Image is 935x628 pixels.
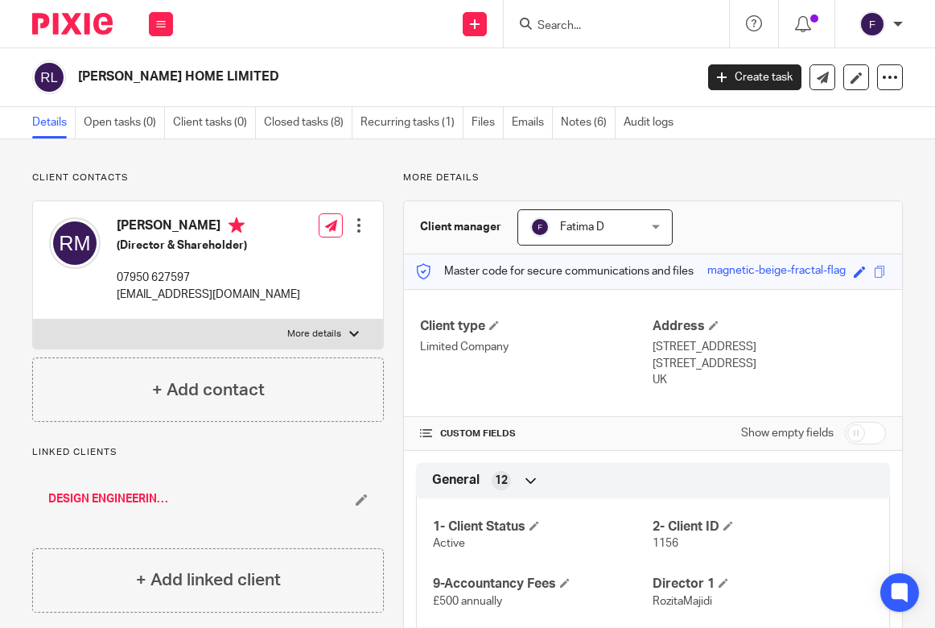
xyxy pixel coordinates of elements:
p: More details [403,171,903,184]
a: Create task [708,64,801,90]
img: svg%3E [32,60,66,94]
img: svg%3E [49,217,101,269]
h4: 9-Accountancy Fees [433,576,653,593]
h5: (Director & Shareholder) [117,238,300,254]
h4: + Add linked client [136,568,281,593]
span: General [432,472,480,489]
p: Client contacts [32,171,384,184]
h4: [PERSON_NAME] [117,217,300,238]
p: Master code for secure communications and files [416,263,694,279]
label: Show empty fields [741,425,834,441]
i: Primary [229,217,245,233]
span: RozitaMajidi [653,596,712,607]
input: Search [536,19,681,34]
p: UK [653,372,886,388]
a: Open tasks (0) [84,107,165,138]
span: 1156 [653,538,678,549]
h4: Address [653,318,886,335]
span: £500 annually [433,596,502,607]
p: [EMAIL_ADDRESS][DOMAIN_NAME] [117,287,300,303]
h4: + Add contact [152,378,265,403]
a: Audit logs [624,107,682,138]
p: Linked clients [32,446,384,459]
h4: 2- Client ID [653,519,873,535]
a: Notes (6) [561,107,616,138]
p: Limited Company [420,339,653,355]
img: Pixie [32,13,113,35]
a: Closed tasks (8) [264,107,352,138]
a: Details [32,107,76,138]
h4: Client type [420,318,653,335]
h4: 1- Client Status [433,519,653,535]
a: Client tasks (0) [173,107,256,138]
p: More details [287,328,341,341]
span: 12 [495,473,508,489]
span: Active [433,538,465,549]
span: Fatima D [560,221,604,233]
p: 07950 627597 [117,270,300,286]
h2: [PERSON_NAME] HOME LIMITED [78,68,562,85]
a: Files [472,107,504,138]
p: [STREET_ADDRESS] [653,356,886,372]
a: DESIGN ENGINEERING PRO LIMITED [48,491,176,507]
img: svg%3E [530,217,550,237]
h4: Director 1 [653,576,873,593]
img: svg%3E [859,11,885,37]
h3: Client manager [420,219,501,235]
h4: CUSTOM FIELDS [420,428,653,440]
a: Recurring tasks (1) [360,107,463,138]
a: Emails [512,107,553,138]
p: [STREET_ADDRESS] [653,339,886,355]
div: magnetic-beige-fractal-flag [707,262,846,281]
